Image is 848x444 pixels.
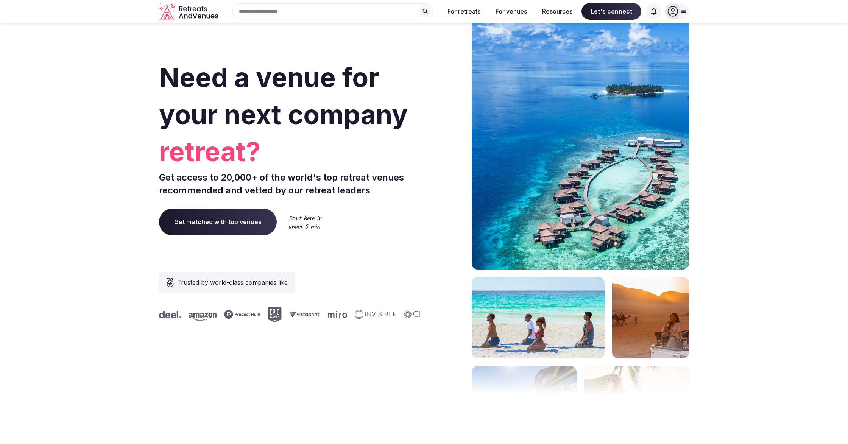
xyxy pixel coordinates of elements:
a: Get matched with top venues [159,209,277,235]
a: Visit the homepage [159,3,220,20]
svg: Deel company logo [159,311,181,318]
svg: Retreats and Venues company logo [159,3,220,20]
img: yoga on tropical beach [472,277,605,358]
img: Start here in under 5 min [289,215,322,229]
svg: Miro company logo [328,311,347,318]
svg: Vistaprint company logo [289,311,320,318]
span: Trusted by world-class companies like [177,278,288,287]
button: For venues [489,3,533,20]
svg: Invisible company logo [355,310,396,319]
button: Resources [536,3,578,20]
span: Need a venue for your next company [159,61,408,131]
span: retreat? [159,133,421,170]
svg: Epic Games company logo [268,307,282,322]
p: Get access to 20,000+ of the world's top retreat venues recommended and vetted by our retreat lea... [159,171,421,196]
span: Let's connect [581,3,641,20]
img: woman sitting in back of truck with camels [612,277,689,358]
button: For retreats [441,3,486,20]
